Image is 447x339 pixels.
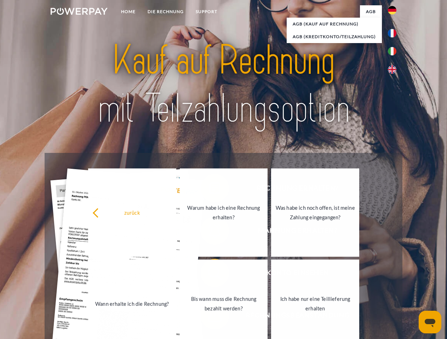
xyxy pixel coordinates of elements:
a: agb [360,5,382,18]
a: DIE RECHNUNG [142,5,190,18]
a: Home [115,5,142,18]
a: Was habe ich noch offen, ist meine Zahlung eingegangen? [271,168,359,257]
img: title-powerpay_de.svg [68,34,379,135]
iframe: Schaltfläche zum Öffnen des Messaging-Fensters [419,311,441,333]
a: SUPPORT [190,5,223,18]
div: Warum habe ich eine Rechnung erhalten? [184,203,264,222]
div: Bis wann muss die Rechnung bezahlt werden? [184,294,264,313]
img: de [388,6,396,14]
img: en [388,65,396,74]
img: fr [388,29,396,37]
div: Ich habe nur eine Teillieferung erhalten [275,294,355,313]
div: Was habe ich noch offen, ist meine Zahlung eingegangen? [275,203,355,222]
img: it [388,47,396,55]
div: zurück [92,208,172,217]
div: Wann erhalte ich die Rechnung? [92,299,172,308]
img: logo-powerpay-white.svg [51,8,108,15]
a: AGB (Kauf auf Rechnung) [287,18,382,30]
a: AGB (Kreditkonto/Teilzahlung) [287,30,382,43]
